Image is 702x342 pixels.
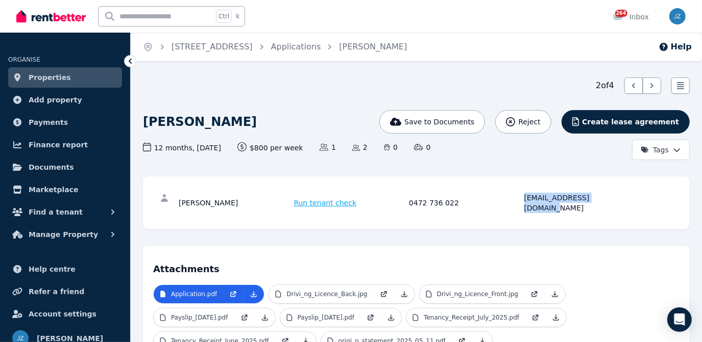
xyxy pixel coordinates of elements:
[659,41,692,53] button: Help
[29,71,71,84] span: Properties
[29,94,82,106] span: Add property
[271,42,321,51] a: Applications
[8,281,122,302] a: Refer a friend
[339,42,407,51] a: [PERSON_NAME]
[8,304,122,324] a: Account settings
[409,193,521,213] div: 0472 736 022
[8,259,122,279] a: Help centre
[172,42,253,51] a: [STREET_ADDRESS]
[234,308,255,327] a: Open in new Tab
[294,198,357,208] span: Run tenant check
[154,308,234,327] a: Payslip_[DATE].pdf
[360,308,381,327] a: Open in new Tab
[414,142,430,152] span: 0
[518,117,540,127] span: Reject
[437,290,519,298] p: Drivi_ng_Licence_Front.jpg
[420,285,525,303] a: Drivi_ng_Licence_Front.jpg
[596,80,614,92] span: 2 of 4
[244,285,264,303] a: Download Attachment
[237,142,303,153] span: $800 per week
[29,116,68,128] span: Payments
[179,193,291,213] div: [PERSON_NAME]
[143,142,221,153] span: 12 months , [DATE]
[255,308,275,327] a: Download Attachment
[29,263,76,275] span: Help centre
[613,12,649,22] div: Inbox
[406,308,525,327] a: Tenancy_Receipt_July_2025.pdf
[394,285,415,303] a: Download Attachment
[525,308,546,327] a: Open in new Tab
[381,308,401,327] a: Download Attachment
[524,285,545,303] a: Open in new Tab
[669,8,686,24] img: Jenny Zheng
[8,179,122,200] a: Marketplace
[29,228,98,241] span: Manage Property
[8,202,122,222] button: Find a tenant
[16,9,86,24] img: RentBetter
[280,308,361,327] a: Payslip_[DATE].pdf
[29,161,74,173] span: Documents
[143,114,257,130] h1: [PERSON_NAME]
[8,224,122,245] button: Manage Property
[29,183,78,196] span: Marketplace
[29,206,83,218] span: Find a tenant
[8,67,122,88] a: Properties
[171,313,228,322] p: Payslip_[DATE].pdf
[379,110,486,134] button: Save to Documents
[320,142,336,152] span: 1
[8,157,122,177] a: Documents
[286,290,367,298] p: Drivi_ng_Licence_Back.jpg
[8,112,122,133] a: Payments
[29,308,96,320] span: Account settings
[582,117,679,127] span: Create lease agreement
[216,10,232,23] span: Ctrl
[615,10,627,17] span: 264
[8,90,122,110] a: Add property
[524,193,637,213] div: [EMAIL_ADDRESS][DOMAIN_NAME]
[131,33,419,61] nav: Breadcrumb
[374,285,394,303] a: Open in new Tab
[8,56,40,63] span: ORGANISE
[384,142,398,152] span: 0
[153,256,680,276] h4: Attachments
[236,12,239,20] span: k
[29,139,88,151] span: Finance report
[495,110,551,134] button: Reject
[424,313,519,322] p: Tenancy_Receipt_July_2025.pdf
[223,285,244,303] a: Open in new Tab
[298,313,355,322] p: Payslip_[DATE].pdf
[8,135,122,155] a: Finance report
[641,145,669,155] span: Tags
[562,110,690,134] button: Create lease agreement
[546,308,566,327] a: Download Attachment
[632,140,690,160] button: Tags
[154,285,223,303] a: Application.pdf
[29,285,84,298] span: Refer a friend
[667,307,692,332] div: Open Intercom Messenger
[269,285,373,303] a: Drivi_ng_Licence_Back.jpg
[352,142,368,152] span: 2
[545,285,565,303] a: Download Attachment
[404,117,474,127] span: Save to Documents
[171,290,217,298] p: Application.pdf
